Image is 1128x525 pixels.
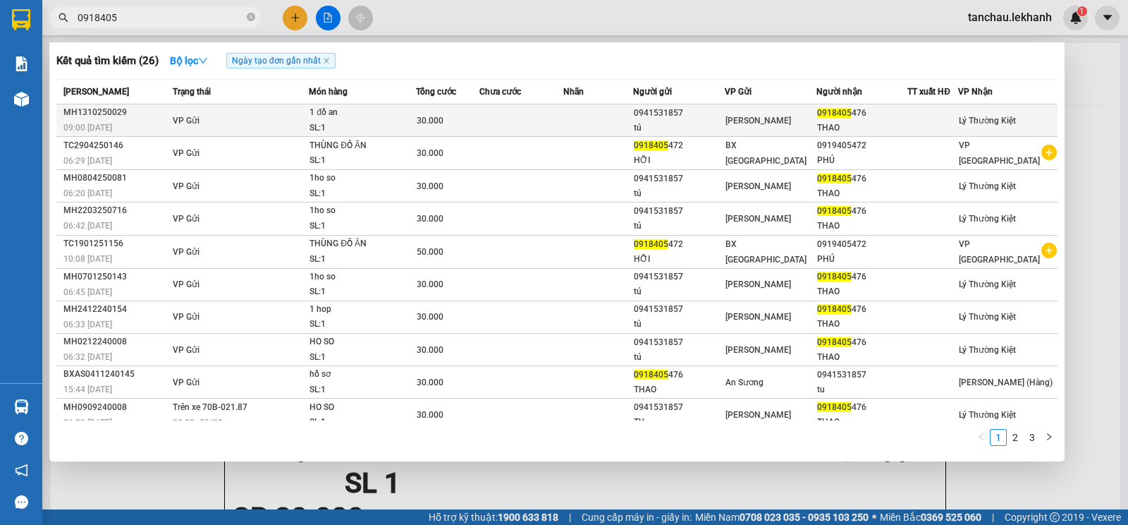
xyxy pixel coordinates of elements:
a: 2 [1007,430,1023,445]
span: An Sương [725,378,764,387]
div: HỠI [634,153,724,168]
div: THÀNH TÀI [165,46,308,63]
div: MH0701250143 [63,270,168,284]
span: 06:32 [DATE] [63,352,112,362]
div: 0941531857 [634,270,724,284]
span: BX [GEOGRAPHIC_DATA] [725,140,807,166]
div: HO SO [309,334,415,350]
span: 06:33 [DATE] [63,320,112,330]
span: 06:29 [DATE] [63,156,112,166]
span: VP Gửi [173,312,200,322]
span: 30.000 [417,116,443,126]
span: VP Gửi [173,148,200,158]
li: 1 [990,429,1007,446]
span: 30.000 [417,312,443,322]
span: Lý Thường Kiệt [959,345,1016,355]
span: Lý Thường Kiệt [959,312,1016,322]
span: Lý Thường Kiệt [959,279,1016,289]
span: VP Gửi [173,181,200,191]
span: 09:00 [DATE] [63,123,112,133]
div: tu [817,382,907,397]
span: right [1045,433,1053,441]
span: [PERSON_NAME] [63,87,129,97]
div: SL: 1 [309,153,415,169]
div: 0941531857 [817,368,907,382]
span: 30.000 [417,181,443,191]
li: Next Page [1041,429,1057,446]
div: THÙNG ĐỒ ĂN [309,236,415,252]
div: THAO [817,121,907,135]
img: warehouse-icon [14,399,29,414]
span: [PERSON_NAME] [725,181,791,191]
div: BXAS0411240145 [63,367,168,382]
div: MH0212240008 [63,334,168,349]
span: 0918405 [634,239,668,249]
span: 06:42 [DATE] [63,221,112,231]
div: MH0909240008 [63,400,168,415]
span: Nhận: [165,13,199,28]
div: 1ho so [309,270,415,285]
div: THAO [634,382,724,397]
span: 30.000 [417,345,443,355]
button: Bộ lọcdown [159,49,219,72]
span: 15:44 [DATE] [63,385,112,394]
span: 30.000 [417,378,443,387]
span: 30.000 [417,214,443,224]
span: Lý Thường Kiệt [959,410,1016,420]
div: MH0804250081 [63,171,168,186]
span: Người gửi [633,87,672,97]
h3: Kết quả tìm kiếm ( 26 ) [56,54,159,68]
div: SL: 1 [309,415,415,430]
span: 0918405 [817,108,852,118]
div: 1ho so [309,171,415,186]
div: 0919405472 [817,237,907,252]
div: TU [634,415,724,430]
li: 2 [1007,429,1024,446]
span: [PERSON_NAME] [725,214,791,224]
span: 30.000 [417,279,443,289]
span: [PERSON_NAME] [725,279,791,289]
div: 476 [817,171,907,186]
li: Previous Page [973,429,990,446]
span: VP Gửi [173,279,200,289]
div: SL: 1 [309,284,415,300]
span: 0918405 [817,402,852,412]
span: Gửi: [12,13,34,28]
span: Trên xe 70B-021.87 [173,402,247,412]
div: 1 hop [309,302,415,318]
span: close [323,57,330,64]
div: THAO [817,317,907,332]
div: VP [GEOGRAPHIC_DATA] [165,12,308,46]
a: 1 [991,430,1006,445]
div: 472 [634,237,724,252]
span: TT xuất HĐ [907,87,950,97]
div: 1 đồ an [309,105,415,121]
span: 06:20 [DATE] [63,188,112,198]
strong: Bộ lọc [170,55,208,66]
span: VP Nhận [958,87,993,97]
span: notification [15,464,28,477]
div: TC2904250146 [63,138,168,153]
div: THAO [817,186,907,201]
span: [PERSON_NAME] (Hàng) [959,378,1053,387]
div: SL: 1 [309,219,415,234]
button: left [973,429,990,446]
span: question-circle [15,432,28,445]
span: VP Gửi [173,214,200,224]
div: tú [634,284,724,299]
div: 476 [817,400,907,415]
span: 10:08 [DATE] [63,254,112,264]
span: Chưa cước [479,87,521,97]
span: VP [GEOGRAPHIC_DATA] [959,140,1040,166]
div: PHÚ [817,252,907,267]
div: 0941531857 [634,106,724,121]
span: VP Gửi [173,116,200,126]
div: 0941531857 [634,204,724,219]
input: Tìm tên, số ĐT hoặc mã đơn [78,10,244,25]
span: down [198,56,208,66]
div: 476 [817,204,907,219]
div: TRÍ [12,46,155,63]
span: 0918405 [817,174,852,183]
div: tú [634,121,724,135]
span: Tổng cước [416,87,456,97]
